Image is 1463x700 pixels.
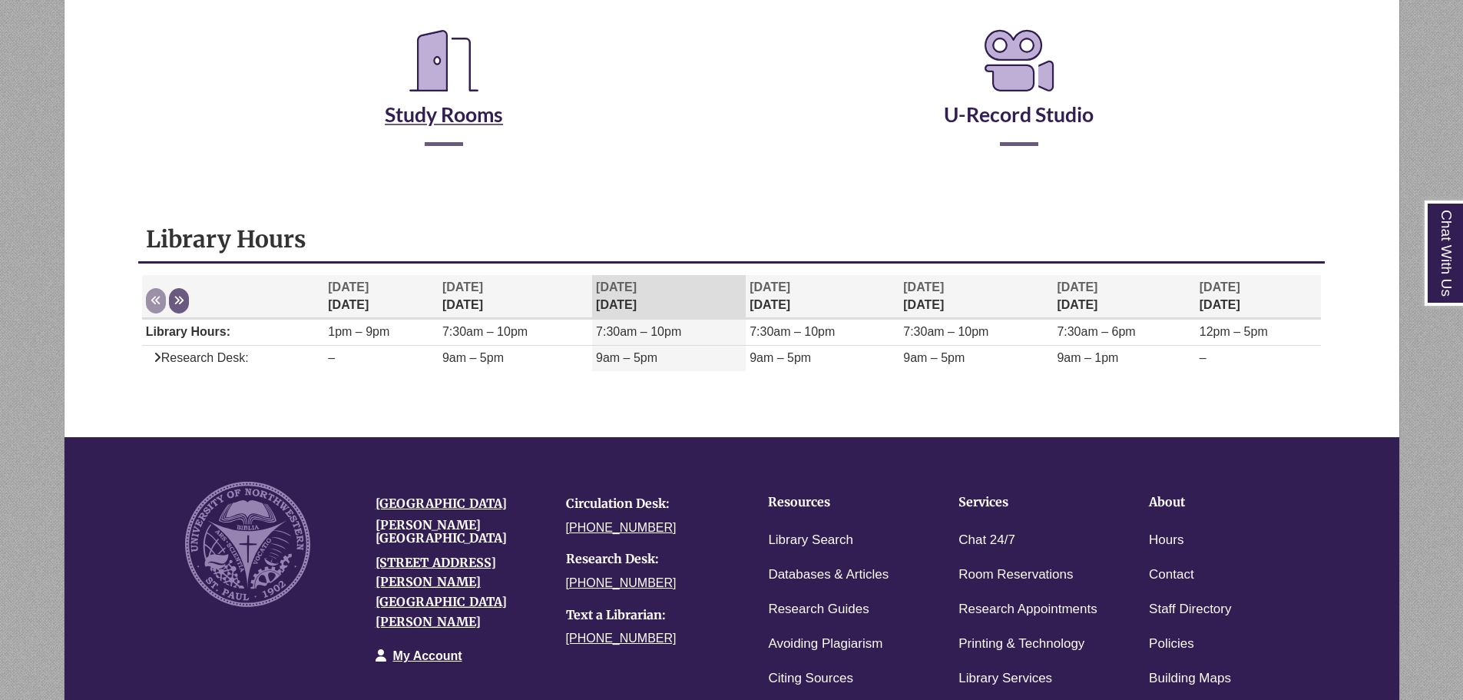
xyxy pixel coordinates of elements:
[442,351,504,364] span: 9am – 5pm
[958,599,1097,621] a: Research Appointments
[328,325,389,338] span: 1pm – 9pm
[138,217,1326,398] div: Library Hours
[566,609,733,622] h4: Text a Librarian:
[903,351,965,364] span: 9am – 5pm
[439,275,592,319] th: [DATE]
[1149,529,1183,552] a: Hours
[768,496,911,509] h4: Resources
[185,482,310,607] img: UNW seal
[1149,564,1194,586] a: Contact
[146,288,166,314] button: Previous week
[1149,633,1194,655] a: Policies
[146,351,249,364] span: Research Desk:
[137,414,1326,422] div: Libchat
[1149,668,1231,690] a: Building Maps
[1057,280,1097,294] span: [DATE]
[596,280,637,294] span: [DATE]
[592,275,746,319] th: [DATE]
[1200,280,1240,294] span: [DATE]
[1196,275,1321,319] th: [DATE]
[142,320,325,346] td: Library Hours:
[1053,275,1195,319] th: [DATE]
[596,351,657,364] span: 9am – 5pm
[768,529,853,552] a: Library Search
[750,351,811,364] span: 9am – 5pm
[566,497,733,511] h4: Circulation Desk:
[324,275,439,319] th: [DATE]
[328,351,335,364] span: –
[958,529,1015,552] a: Chat 24/7
[1057,351,1118,364] span: 9am – 1pm
[750,325,835,338] span: 7:30am – 10pm
[393,649,462,662] a: My Account
[1149,599,1231,621] a: Staff Directory
[903,325,988,338] span: 7:30am – 10pm
[768,633,882,655] a: Avoiding Plagiarism
[566,576,677,589] a: [PHONE_NUMBER]
[746,275,899,319] th: [DATE]
[566,521,677,534] a: [PHONE_NUMBER]
[903,280,944,294] span: [DATE]
[750,280,790,294] span: [DATE]
[442,325,528,338] span: 7:30am – 10pm
[376,555,507,629] a: [STREET_ADDRESS][PERSON_NAME][GEOGRAPHIC_DATA][PERSON_NAME]
[1200,325,1268,338] span: 12pm – 5pm
[1200,351,1206,364] span: –
[376,496,507,511] a: [GEOGRAPHIC_DATA]
[958,564,1073,586] a: Room Reservations
[1149,496,1292,509] h4: About
[768,564,889,586] a: Databases & Articles
[385,64,503,127] a: Study Rooms
[958,633,1084,655] a: Printing & Technology
[376,519,543,546] h4: [PERSON_NAME][GEOGRAPHIC_DATA]
[944,64,1094,127] a: U-Record Studio
[566,552,733,566] h4: Research Desk:
[566,632,677,645] a: [PHONE_NUMBER]
[442,280,483,294] span: [DATE]
[958,668,1052,690] a: Library Services
[958,496,1101,509] h4: Services
[768,599,869,621] a: Research Guides
[146,224,1318,254] h1: Library Hours
[899,275,1053,319] th: [DATE]
[328,280,369,294] span: [DATE]
[768,668,853,690] a: Citing Sources
[169,288,189,314] button: Next week
[1057,325,1135,338] span: 7:30am – 6pm
[596,325,681,338] span: 7:30am – 10pm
